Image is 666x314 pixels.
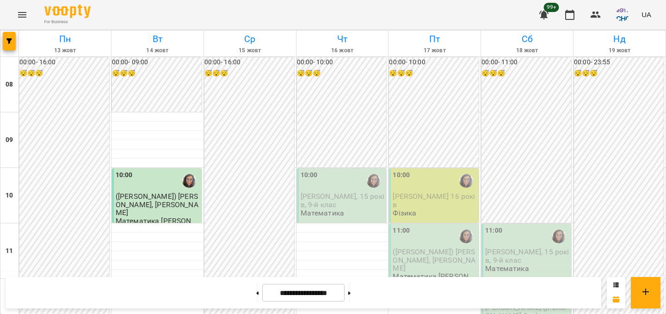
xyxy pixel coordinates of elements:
h6: 00:00 - 10:00 [389,57,479,68]
h6: Пн [20,32,110,46]
img: 44498c49d9c98a00586a399c9b723a73.png [616,8,629,21]
span: 99+ [544,3,559,12]
label: 10:00 [301,170,318,180]
h6: Вт [113,32,202,46]
h6: 00:00 - 09:00 [112,57,202,68]
h6: 14 жовт [113,46,202,55]
h6: 08 [6,80,13,90]
img: Кулебякіна Ольга [552,229,566,243]
p: Математика [485,265,529,272]
span: ([PERSON_NAME]) [PERSON_NAME], [PERSON_NAME] [393,247,475,272]
span: [PERSON_NAME], 15 років, 9-й клас [301,192,384,209]
p: Математика [301,209,344,217]
h6: Ср [205,32,295,46]
p: Фізика [393,209,416,217]
h6: 😴😴😴 [19,68,109,79]
span: For Business [44,19,91,25]
p: Математика [PERSON_NAME] [116,217,200,233]
h6: 11 [6,246,13,256]
h6: 13 жовт [20,46,110,55]
span: ([PERSON_NAME]) [PERSON_NAME], [PERSON_NAME] [116,192,198,217]
h6: 00:00 - 10:00 [297,57,387,68]
img: Кулебякіна Ольга [459,174,473,188]
label: 10:00 [393,170,410,180]
button: UA [638,6,655,23]
h6: 😴😴😴 [481,68,571,79]
h6: Чт [298,32,387,46]
h6: 00:00 - 16:00 [19,57,109,68]
h6: 18 жовт [482,46,572,55]
h6: 00:00 - 23:55 [574,57,664,68]
span: [PERSON_NAME], 15 років, 9-й клас [485,247,569,264]
h6: 09 [6,135,13,145]
label: 10:00 [116,170,133,180]
h6: 😴😴😴 [112,68,202,79]
h6: Сб [482,32,572,46]
h6: Нд [575,32,664,46]
h6: 😴😴😴 [574,68,664,79]
h6: 17 жовт [390,46,479,55]
h6: 10 [6,191,13,201]
h6: 😴😴😴 [389,68,479,79]
img: Voopty Logo [44,5,91,18]
img: Кулебякіна Ольга [367,174,381,188]
label: 11:00 [393,226,410,236]
img: Кулебякіна Ольга [182,174,196,188]
h6: 😴😴😴 [204,68,294,79]
h6: 19 жовт [575,46,664,55]
button: Menu [11,4,33,26]
h6: Пт [390,32,479,46]
h6: 00:00 - 11:00 [481,57,571,68]
h6: 00:00 - 16:00 [204,57,294,68]
img: Кулебякіна Ольга [459,229,473,243]
h6: 15 жовт [205,46,295,55]
span: UA [641,10,651,19]
label: 11:00 [485,226,502,236]
h6: 😴😴😴 [297,68,387,79]
span: [PERSON_NAME] 16 років [393,192,475,209]
h6: 16 жовт [298,46,387,55]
